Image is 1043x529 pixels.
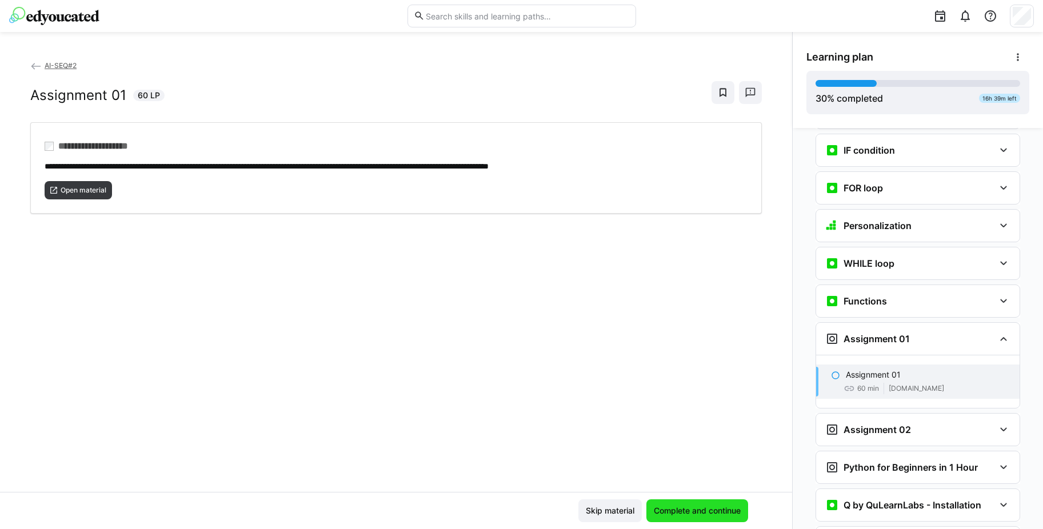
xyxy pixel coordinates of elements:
[844,258,894,269] h3: WHILE loop
[844,462,978,473] h3: Python for Beginners in 1 Hour
[844,295,887,307] h3: Functions
[844,145,895,156] h3: IF condition
[584,505,636,516] span: Skip material
[816,93,827,104] span: 30
[652,505,742,516] span: Complete and continue
[844,182,883,194] h3: FOR loop
[816,91,883,105] div: % completed
[646,499,748,522] button: Complete and continue
[138,90,160,101] span: 60 LP
[30,87,126,104] h2: Assignment 01
[979,94,1020,103] div: 16h 39m left
[844,220,912,231] h3: Personalization
[45,181,112,199] button: Open material
[889,384,944,393] span: [DOMAIN_NAME]
[30,61,77,70] a: AI-SEQ#2
[846,369,901,380] p: Assignment 01
[806,51,873,63] span: Learning plan
[844,333,910,344] h3: Assignment 01
[59,186,107,195] span: Open material
[45,61,77,70] span: AI-SEQ#2
[844,499,981,511] h3: Q by QuLearnLabs - Installation
[425,11,629,21] input: Search skills and learning paths…
[844,424,911,435] h3: Assignment 02
[578,499,642,522] button: Skip material
[857,384,879,393] span: 60 min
